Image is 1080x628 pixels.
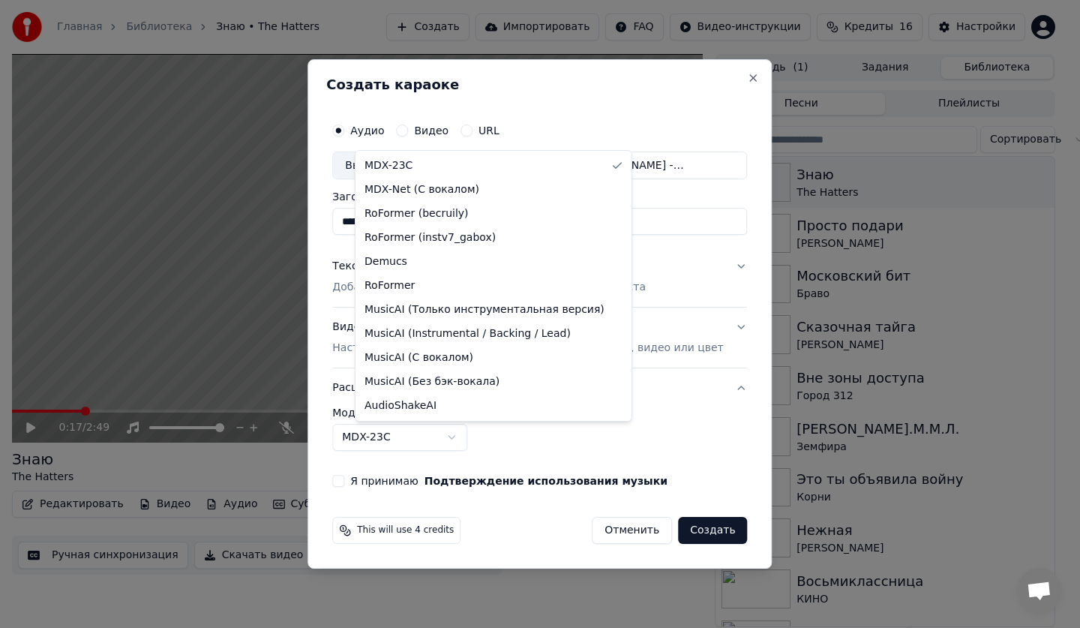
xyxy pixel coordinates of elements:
span: MusicAI (С вокалом) [364,350,473,365]
span: MusicAI (Instrumental / Backing / Lead) [364,326,571,341]
span: MDX-Net (С вокалом) [364,182,479,197]
span: AudioShakeAI [364,398,436,413]
span: RoFormer (becruily) [364,206,469,221]
span: MusicAI (Только инструментальная версия) [364,302,604,317]
span: Demucs [364,254,407,269]
span: RoFormer (instv7_gabox) [364,230,496,245]
span: MDX-23C [364,158,412,173]
span: RoFormer [364,278,415,293]
span: MusicAI (Без бэк-вокала) [364,374,499,389]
